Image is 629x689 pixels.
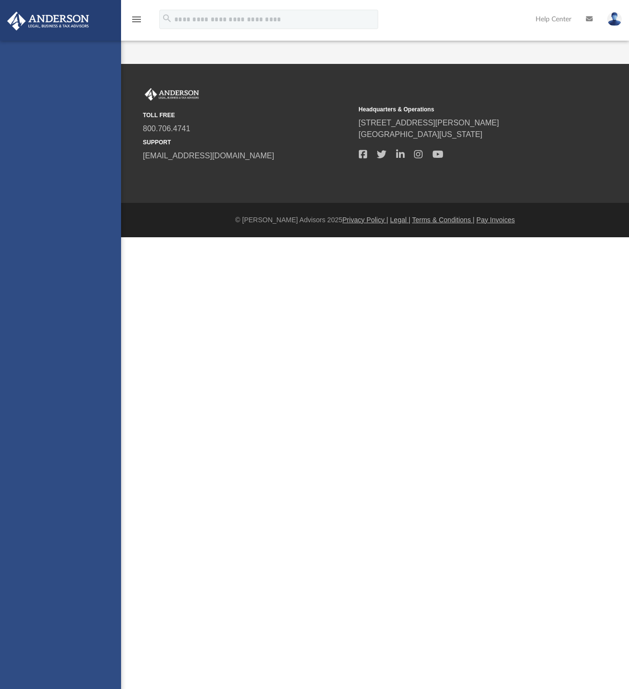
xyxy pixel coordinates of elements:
[359,119,499,127] a: [STREET_ADDRESS][PERSON_NAME]
[143,152,274,160] a: [EMAIL_ADDRESS][DOMAIN_NAME]
[121,215,629,225] div: © [PERSON_NAME] Advisors 2025
[390,216,411,224] a: Legal |
[359,105,568,114] small: Headquarters & Operations
[131,14,142,25] i: menu
[607,12,622,26] img: User Pic
[143,124,190,133] a: 800.706.4741
[162,13,172,24] i: search
[131,18,142,25] a: menu
[342,216,388,224] a: Privacy Policy |
[143,138,352,147] small: SUPPORT
[4,12,92,31] img: Anderson Advisors Platinum Portal
[412,216,475,224] a: Terms & Conditions |
[143,111,352,120] small: TOLL FREE
[359,130,483,138] a: [GEOGRAPHIC_DATA][US_STATE]
[143,88,201,101] img: Anderson Advisors Platinum Portal
[476,216,515,224] a: Pay Invoices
